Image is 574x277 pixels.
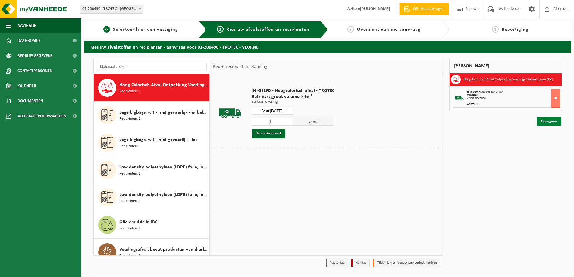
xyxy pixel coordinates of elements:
button: Olie-emulsie in IBC Recipiënten: 1 [94,211,210,239]
strong: [PERSON_NAME] [360,7,390,11]
a: 1Selecteer hier een vestiging [87,26,194,33]
button: Lege bigbags, wit - niet gevaarlijk - in balen Recipiënten: 1 [94,102,210,129]
span: Recipiënten: 1 [119,143,140,149]
span: Lege bigbags, wit - niet gevaarlijk - los [119,136,197,143]
span: Acceptatievoorwaarden [17,109,66,124]
span: IN -SELFD - Hoogcalorisch afval - TROTEC [252,88,334,94]
span: Bulk vast groot volume > 6m³ [467,90,503,94]
button: Hoog Calorisch Afval Ontpakking Voedings Verpakkingen (CR) Recipiënten: 1 [94,74,210,102]
span: Kalender [17,78,36,93]
span: Aantal [293,118,335,126]
input: Selecteer datum [252,107,293,115]
span: Offerte aanvragen [412,6,446,12]
span: Kies uw afvalstoffen en recipiënten [227,27,309,32]
div: Zelfaanlevering [467,97,560,100]
span: Dashboard [17,33,40,48]
span: 2 [217,26,224,33]
span: Olie-emulsie in IBC [119,219,157,226]
div: Keuze recipiënt en planning [210,59,270,74]
h2: Kies uw afvalstoffen en recipiënten - aanvraag voor 01-200490 - TROTEC - VEURNE [84,41,571,52]
span: Recipiënten: 1 [119,89,140,94]
a: Doorgaan [537,117,561,126]
span: Recipiënten: 1 [119,226,140,231]
span: Bevestiging [502,27,529,32]
button: Low density polyethyleen (LDPE) folie, los, gekleurd Recipiënten: 1 [94,156,210,184]
span: Lege bigbags, wit - niet gevaarlijk - in balen [119,109,208,116]
span: Contactpersonen [17,63,52,78]
span: Recipiënten: 1 [119,198,140,204]
span: Recipiënten: 3 [119,253,140,259]
span: 01-200490 - TROTEC - VEURNE [80,5,143,13]
span: 3 [347,26,354,33]
input: Materiaal zoeken [97,62,207,71]
button: Voedingsafval, bevat producten van dierlijke oorsprong, gemengde verpakking (exclusief glas), cat... [94,239,210,266]
li: Tijdelijk niet toegestaan/période limitée [373,259,440,267]
span: Bedrijfsgegevens [17,48,53,63]
button: Low density polyethyleen (LDPE) folie, los, naturel Recipiënten: 1 [94,184,210,211]
span: Low density polyethyleen (LDPE) folie, los, naturel [119,191,208,198]
div: [PERSON_NAME] [449,59,562,73]
button: In winkelmand [252,129,285,138]
span: 01-200490 - TROTEC - VEURNE [80,5,143,14]
span: Documenten [17,93,43,109]
li: Holiday [351,259,370,267]
span: Recipiënten: 1 [119,116,140,122]
span: Recipiënten: 1 [119,171,140,177]
h3: Hoog Calorisch Afval Ontpakking Voedings Verpakkingen (CR) [464,75,553,84]
span: 1 [103,26,110,33]
span: Selecteer hier een vestiging [113,27,178,32]
p: Zelfaanlevering [252,100,334,104]
span: Hoog Calorisch Afval Ontpakking Voedings Verpakkingen (CR) [119,81,208,89]
strong: Van [DATE] [467,93,480,97]
span: Voedingsafval, bevat producten van dierlijke oorsprong, gemengde verpakking (exclusief glas), cat... [119,246,208,253]
span: 4 [492,26,499,33]
span: Bulk vast groot volume > 6m³ [252,94,334,100]
div: Aantal: 1 [467,103,560,106]
span: Overzicht van uw aanvraag [357,27,421,32]
li: Vaste dag [326,259,348,267]
button: Lege bigbags, wit - niet gevaarlijk - los Recipiënten: 1 [94,129,210,156]
span: Low density polyethyleen (LDPE) folie, los, gekleurd [119,164,208,171]
a: Offerte aanvragen [399,3,449,15]
span: Navigatie [17,18,36,33]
